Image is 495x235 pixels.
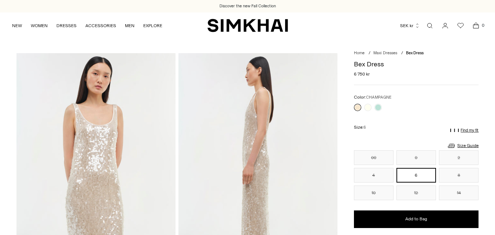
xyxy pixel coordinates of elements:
[354,94,391,101] label: Color:
[219,3,276,9] a: Discover the new Fall Collection
[354,124,366,131] label: Size:
[354,150,394,165] button: 00
[396,150,436,165] button: 0
[125,18,134,34] a: MEN
[439,150,479,165] button: 2
[207,18,288,33] a: SIMKHAI
[396,186,436,200] button: 12
[369,50,370,56] div: /
[354,168,394,183] button: 4
[143,18,162,34] a: EXPLORE
[354,186,394,200] button: 10
[354,50,479,56] nav: breadcrumbs
[354,210,479,228] button: Add to Bag
[354,61,479,67] h1: Bex Dress
[438,18,452,33] a: Go to the account page
[439,186,479,200] button: 14
[469,18,483,33] a: Open cart modal
[447,141,479,150] a: Size Guide
[406,51,424,55] span: Bex Dress
[12,18,22,34] a: NEW
[439,168,479,183] button: 8
[56,18,77,34] a: DRESSES
[480,22,486,29] span: 0
[453,18,468,33] a: Wishlist
[31,18,48,34] a: WOMEN
[373,51,397,55] a: Maxi Dresses
[422,18,437,33] a: Open search modal
[366,95,391,100] span: CHAMPAGNE
[396,168,436,183] button: 6
[400,18,420,34] button: SEK kr
[401,50,403,56] div: /
[405,216,427,222] span: Add to Bag
[354,71,370,77] span: 6 750 kr
[354,51,365,55] a: Home
[85,18,116,34] a: ACCESSORIES
[363,125,366,130] span: 6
